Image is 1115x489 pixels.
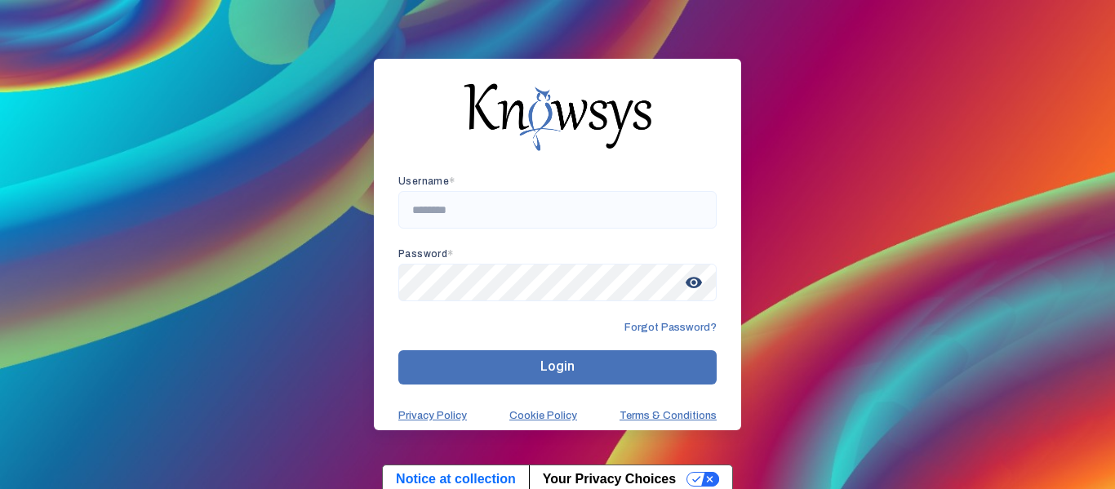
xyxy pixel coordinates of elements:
app-required-indication: Username [398,176,455,187]
span: visibility [679,268,709,297]
a: Cookie Policy [509,409,577,422]
a: Terms & Conditions [620,409,717,422]
button: Login [398,350,717,385]
app-required-indication: Password [398,248,454,260]
img: knowsys-logo.png [464,83,651,150]
span: Login [540,358,575,374]
span: Forgot Password? [624,321,717,334]
a: Privacy Policy [398,409,467,422]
